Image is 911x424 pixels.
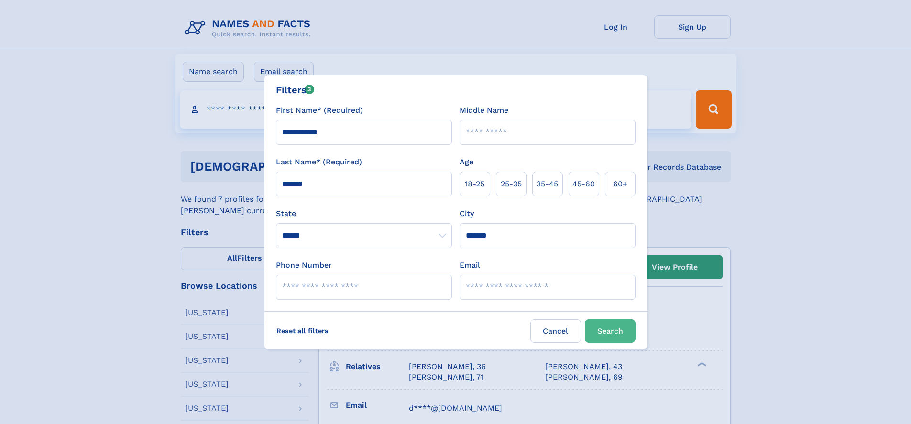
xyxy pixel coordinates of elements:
[276,105,363,116] label: First Name* (Required)
[276,260,332,271] label: Phone Number
[572,178,595,190] span: 45‑60
[460,260,480,271] label: Email
[276,208,452,219] label: State
[613,178,627,190] span: 60+
[270,319,335,342] label: Reset all filters
[465,178,484,190] span: 18‑25
[501,178,522,190] span: 25‑35
[276,156,362,168] label: Last Name* (Required)
[460,156,473,168] label: Age
[530,319,581,343] label: Cancel
[460,208,474,219] label: City
[585,319,636,343] button: Search
[537,178,558,190] span: 35‑45
[276,83,315,97] div: Filters
[460,105,508,116] label: Middle Name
